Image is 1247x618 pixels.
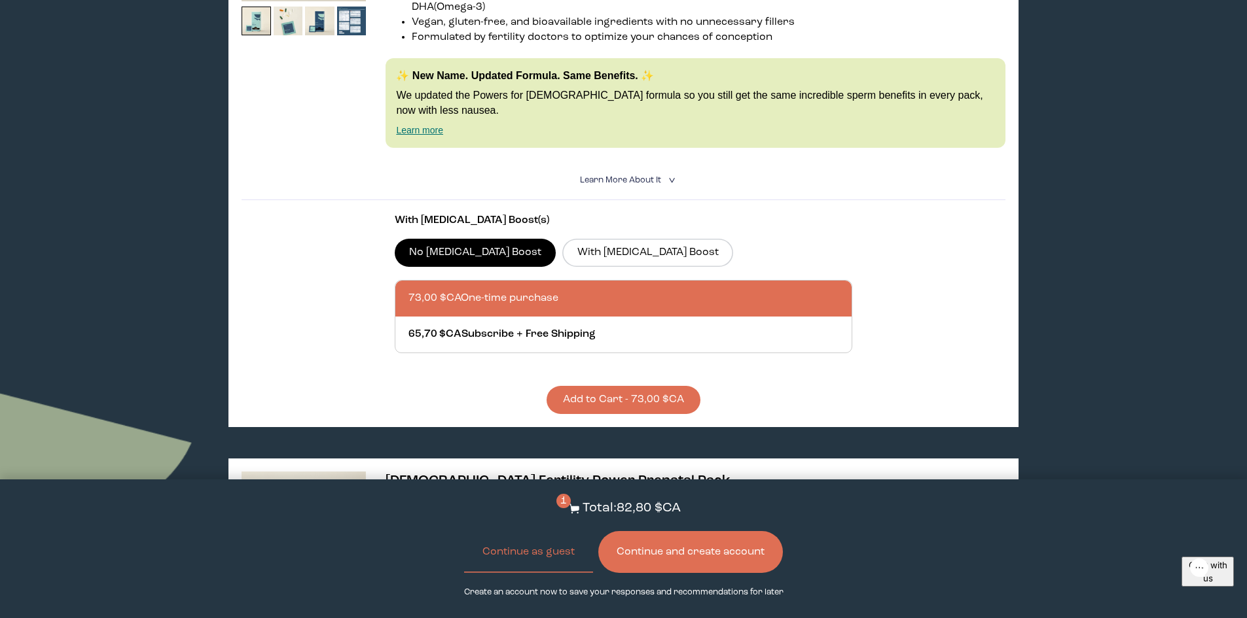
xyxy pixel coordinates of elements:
[242,7,271,36] img: thumbnail image
[562,239,733,266] label: With [MEDICAL_DATA] Boost
[274,7,303,36] img: thumbnail image
[598,531,783,573] button: Continue and create account
[395,213,853,228] p: With [MEDICAL_DATA] Boost(s)
[337,7,367,36] img: thumbnail image
[396,70,654,81] strong: ✨ New Name. Updated Formula. Same Benefits. ✨
[396,88,994,118] p: We updated the Powers for [DEMOGRAPHIC_DATA] formula so you still get the same incredible sperm b...
[583,499,681,518] p: Total: 82,80 $CA
[464,531,593,573] button: Continue as guest
[664,177,677,184] i: <
[556,494,571,508] span: 1
[547,386,700,414] button: Add to Cart - 73,00 $CA
[386,474,731,488] span: [DEMOGRAPHIC_DATA] Fertility Power Prenatal Pack
[1182,557,1234,605] iframe: Gorgias live chat messenger
[580,174,668,186] summary: Learn More About it <
[395,239,556,266] label: No [MEDICAL_DATA] Boost
[412,15,1005,30] li: Vegan, gluten-free, and bioavailable ingredients with no unnecessary fillers
[305,7,334,36] img: thumbnail image
[580,176,661,184] span: Learn More About it
[412,30,1005,45] li: Formulated by fertility doctors to optimize your chances of conception
[242,472,366,596] img: thumbnail image
[464,586,784,598] p: Create an account now to save your responses and recommendations for later
[396,125,443,135] a: Learn more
